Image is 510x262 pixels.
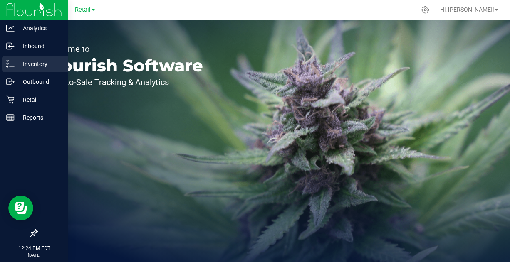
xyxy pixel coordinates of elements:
[8,196,33,220] iframe: Resource center
[75,6,91,13] span: Retail
[4,245,64,252] p: 12:24 PM EDT
[45,45,203,53] p: Welcome to
[6,24,15,32] inline-svg: Analytics
[6,113,15,122] inline-svg: Reports
[15,23,64,33] p: Analytics
[15,41,64,51] p: Inbound
[15,77,64,87] p: Outbound
[15,95,64,105] p: Retail
[6,78,15,86] inline-svg: Outbound
[6,95,15,104] inline-svg: Retail
[45,78,203,86] p: Seed-to-Sale Tracking & Analytics
[6,42,15,50] inline-svg: Inbound
[6,60,15,68] inline-svg: Inventory
[440,6,494,13] span: Hi, [PERSON_NAME]!
[4,252,64,258] p: [DATE]
[15,113,64,122] p: Reports
[45,57,203,74] p: Flourish Software
[420,6,431,14] div: Manage settings
[15,59,64,69] p: Inventory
